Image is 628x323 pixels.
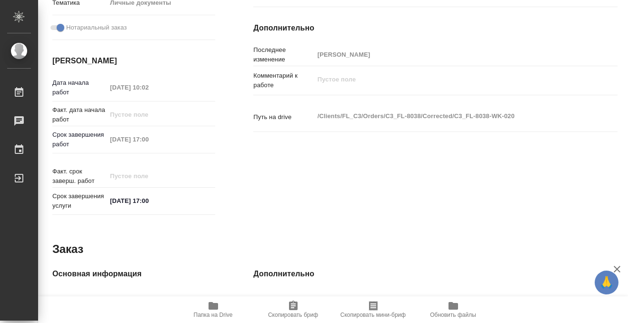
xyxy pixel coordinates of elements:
h4: [PERSON_NAME] [52,55,215,67]
input: Пустое поле [107,81,190,94]
span: Нотариальный заказ [66,23,127,32]
button: Скопировать мини-бриф [333,296,413,323]
span: 🙏 [598,273,615,293]
span: Скопировать мини-бриф [340,312,406,318]
h4: Дополнительно [253,22,618,34]
p: Факт. дата начала работ [52,105,107,124]
p: Комментарий к работе [253,71,314,90]
p: Код заказа [52,295,107,304]
p: Путь на drive [253,295,314,304]
input: Пустое поле [314,293,587,306]
p: Путь на drive [253,112,314,122]
input: Пустое поле [107,169,190,183]
h2: Заказ [52,242,83,257]
input: Пустое поле [107,108,190,121]
p: Срок завершения услуги [52,192,107,211]
input: Пустое поле [107,293,215,306]
span: Обновить файлы [430,312,476,318]
button: Скопировать бриф [253,296,333,323]
input: ✎ Введи что-нибудь [107,194,190,208]
h4: Основная информация [52,268,215,280]
p: Последнее изменение [253,45,314,64]
input: Пустое поле [107,132,190,146]
p: Факт. срок заверш. работ [52,167,107,186]
button: Обновить файлы [413,296,493,323]
p: Срок завершения работ [52,130,107,149]
textarea: /Clients/FL_C3/Orders/C3_FL-8038/Corrected/C3_FL-8038-WK-020 [314,108,587,124]
input: Пустое поле [314,48,587,61]
span: Папка на Drive [194,312,233,318]
button: 🙏 [595,271,618,294]
h4: Дополнительно [253,268,618,280]
button: Папка на Drive [173,296,253,323]
span: Скопировать бриф [268,312,318,318]
p: Дата начала работ [52,78,107,97]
